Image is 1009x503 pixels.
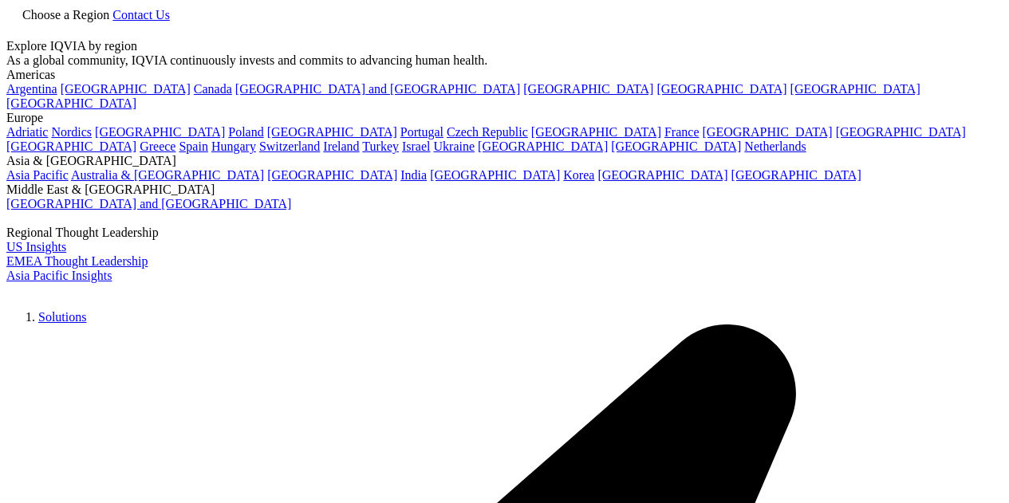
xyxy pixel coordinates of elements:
[6,254,148,268] a: EMEA Thought Leadership
[6,39,1003,53] div: Explore IQVIA by region
[6,53,1003,68] div: As a global community, IQVIA continuously invests and commits to advancing human health.
[6,269,112,282] a: Asia Pacific Insights
[6,154,1003,168] div: Asia & [GEOGRAPHIC_DATA]
[6,183,1003,197] div: Middle East & [GEOGRAPHIC_DATA]
[6,226,1003,240] div: Regional Thought Leadership
[6,68,1003,82] div: Americas
[6,197,291,210] a: [GEOGRAPHIC_DATA] and [GEOGRAPHIC_DATA]
[112,8,170,22] a: Contact Us
[22,8,109,22] span: Choose a Region
[6,82,57,96] a: Argentina
[6,111,1003,125] div: Europe
[6,125,48,139] a: Adriatic
[6,96,136,110] a: [GEOGRAPHIC_DATA]
[6,240,66,253] a: US Insights
[6,168,69,182] a: Asia Pacific
[6,140,136,153] a: [GEOGRAPHIC_DATA]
